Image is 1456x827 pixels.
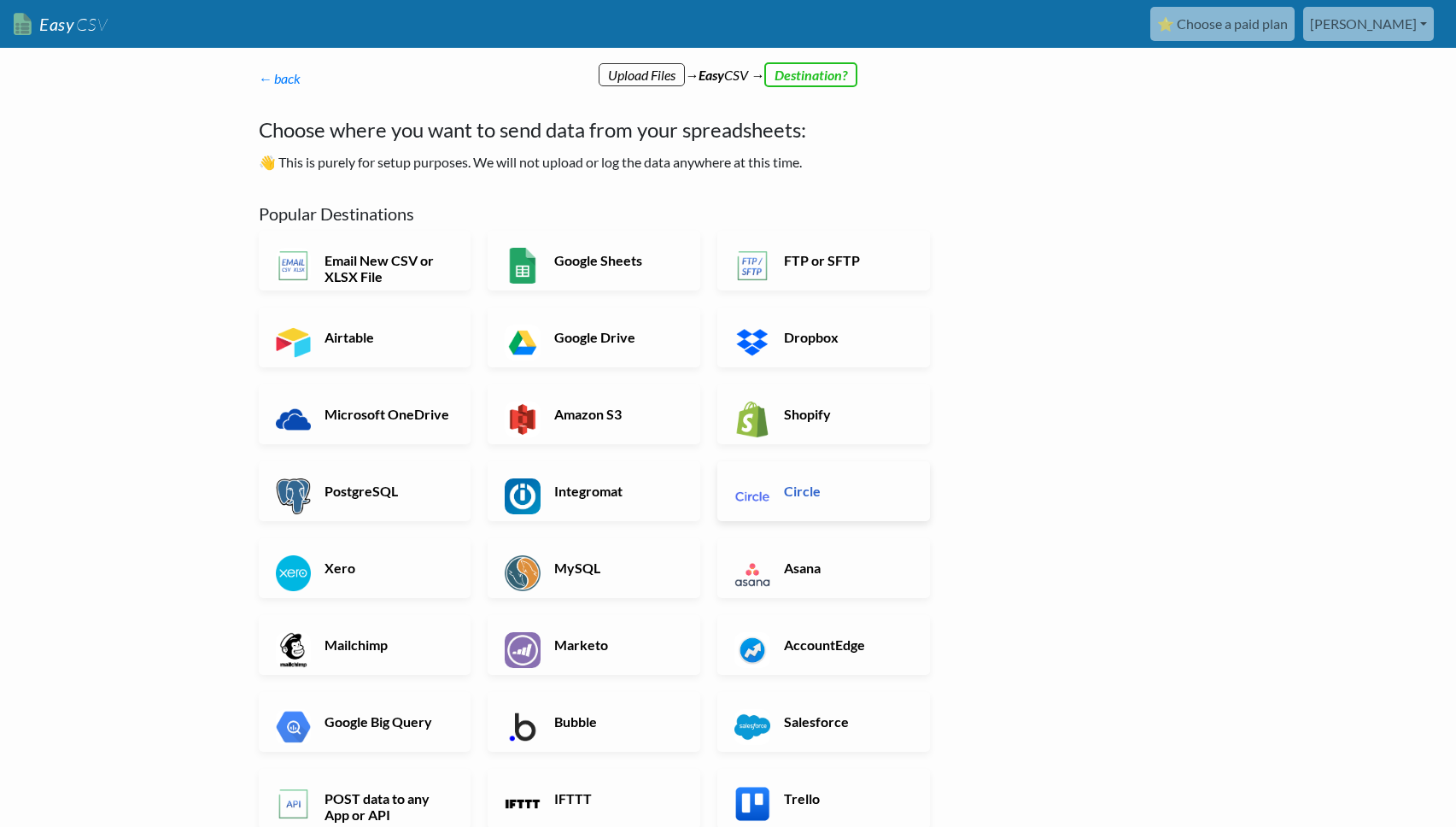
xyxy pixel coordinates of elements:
a: Google Drive [488,308,700,367]
a: Google Big Query [259,692,471,752]
h5: Popular Destinations [259,203,955,224]
h6: Google Sheets [550,252,684,268]
img: Google Drive App & API [505,325,541,361]
h6: Microsoft OneDrive [320,406,454,422]
a: Marketo [488,615,700,675]
a: Microsoft OneDrive [259,384,471,444]
a: Google Sheets [488,231,700,290]
img: Circle App & API [734,478,770,514]
h6: Dropbox [780,329,914,345]
h6: Google Big Query [320,713,454,730]
h6: Email New CSV or XLSX File [320,252,454,284]
a: Integromat [488,461,700,521]
img: Amazon S3 App & API [505,402,541,437]
a: ⭐ Choose a paid plan [1150,7,1295,41]
p: 👋 This is purely for setup purposes. We will not upload or log the data anywhere at this time. [259,152,955,173]
a: Email New CSV or XLSX File [259,231,471,290]
h6: PostgreSQL [320,483,454,499]
h6: Salesforce [780,713,914,730]
h6: Shopify [780,406,914,422]
h6: Asana [780,560,914,576]
h6: Amazon S3 [550,406,684,422]
img: Google Big Query App & API [276,709,312,745]
img: Google Sheets App & API [505,248,541,284]
h4: Choose where you want to send data from your spreadsheets: [259,114,955,145]
a: Asana [717,538,930,598]
img: Salesforce App & API [734,709,770,745]
img: Bubble App & API [505,709,541,745]
h6: Xero [320,560,454,576]
h6: AccountEdge [780,636,914,653]
img: Asana App & API [734,555,770,591]
a: EasyCSV [14,7,108,42]
a: Salesforce [717,692,930,752]
a: Xero [259,538,471,598]
a: MySQL [488,538,700,598]
h6: Integromat [550,483,684,499]
h6: IFTTT [550,790,684,806]
img: MySQL App & API [505,555,541,591]
img: Xero App & API [276,555,312,591]
img: Shopify App & API [734,402,770,437]
h6: Bubble [550,713,684,730]
h6: Mailchimp [320,636,454,653]
a: AccountEdge [717,615,930,675]
a: Amazon S3 [488,384,700,444]
a: Bubble [488,692,700,752]
h6: FTP or SFTP [780,252,914,268]
img: Marketo App & API [505,632,541,668]
img: Mailchimp App & API [276,632,312,668]
a: ← back [259,70,301,86]
a: Dropbox [717,308,930,367]
img: Trello App & API [734,786,770,822]
a: Airtable [259,308,471,367]
span: CSV [74,14,108,35]
img: Dropbox App & API [734,325,770,361]
div: → CSV → [242,48,1215,85]
img: IFTTT App & API [505,786,541,822]
h6: POST data to any App or API [320,790,454,823]
h6: Airtable [320,329,454,345]
img: POST data to any App or API App & API [276,786,312,822]
h6: Circle [780,483,914,499]
img: FTP or SFTP App & API [734,248,770,284]
img: AccountEdge App & API [734,632,770,668]
h6: MySQL [550,560,684,576]
a: [PERSON_NAME] [1303,7,1434,41]
img: Integromat App & API [505,478,541,514]
img: PostgreSQL App & API [276,478,312,514]
h6: Trello [780,790,914,806]
img: Microsoft OneDrive App & API [276,402,312,437]
img: Airtable App & API [276,325,312,361]
img: Email New CSV or XLSX File App & API [276,248,312,284]
a: PostgreSQL [259,461,471,521]
a: Circle [717,461,930,521]
a: Mailchimp [259,615,471,675]
iframe: Drift Widget Chat Controller [1371,742,1436,806]
h6: Marketo [550,636,684,653]
a: Shopify [717,384,930,444]
a: FTP or SFTP [717,231,930,290]
h6: Google Drive [550,329,684,345]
